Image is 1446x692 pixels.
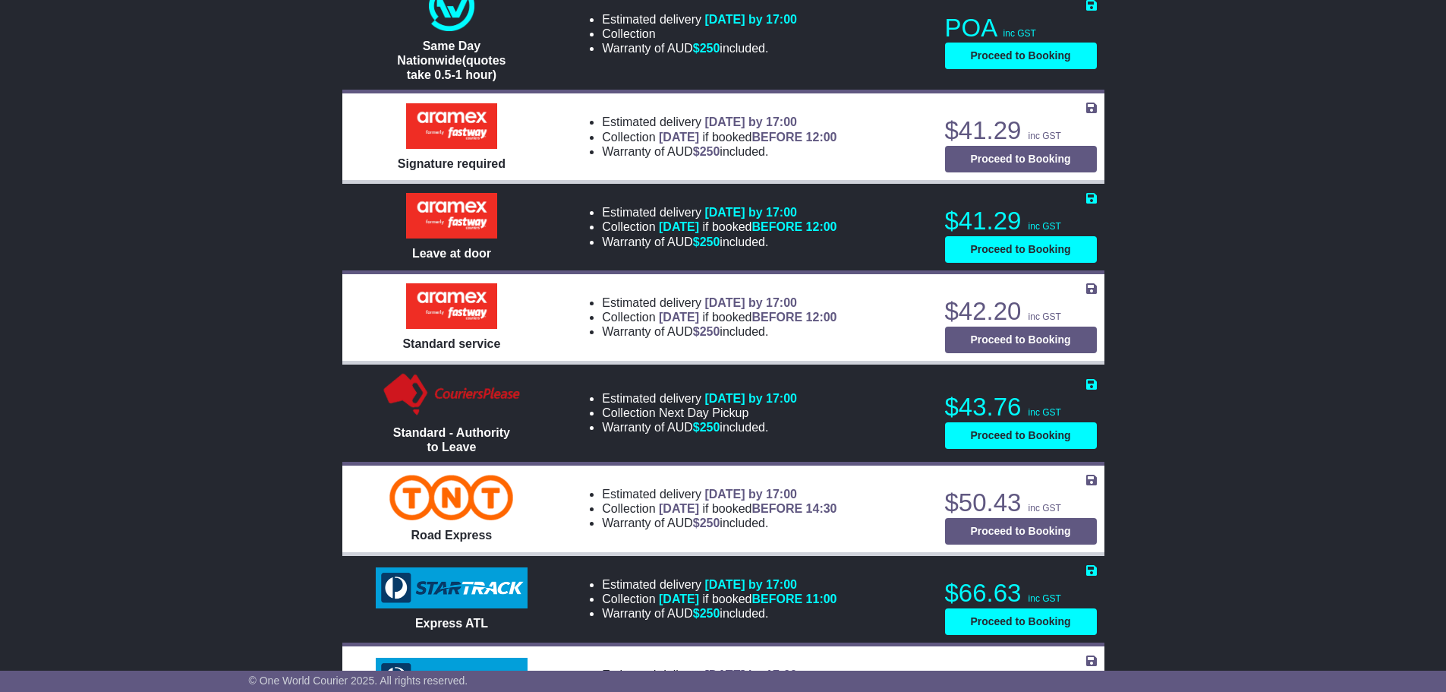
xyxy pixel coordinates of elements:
p: POA [945,13,1097,43]
span: 12:00 [806,311,837,324]
span: [DATE] by 17:00 [704,115,797,128]
span: [DATE] [659,311,699,324]
img: TNT Domestic: Road Express [389,475,513,520]
li: Estimated delivery [602,668,836,682]
li: Collection [602,27,797,41]
span: BEFORE [751,220,802,233]
span: [DATE] by 17:00 [704,488,797,501]
img: Aramex: Standard service [406,283,497,329]
p: $43.76 [945,392,1097,422]
span: Standard service [402,337,500,350]
img: Couriers Please: Standard - Authority to Leave [380,372,524,418]
li: Warranty of AUD included. [602,41,797,55]
span: 250 [700,325,720,338]
li: Warranty of AUD included. [602,420,797,434]
p: $66.63 [945,578,1097,608]
span: [DATE] [659,220,699,233]
span: Road Express [411,529,493,542]
span: [DATE] by 17:00 [704,296,797,309]
li: Collection [602,406,797,420]
li: Warranty of AUD included. [602,235,836,249]
p: $50.43 [945,488,1097,518]
span: [DATE] by 17:00 [704,206,797,219]
span: [DATE] [659,131,699,144]
span: 250 [700,517,720,529]
li: Estimated delivery [602,12,797,27]
li: Collection [602,592,836,606]
button: Proceed to Booking [945,327,1097,353]
span: BEFORE [751,502,802,515]
span: inc GST [1029,593,1061,604]
span: 250 [700,145,720,158]
li: Estimated delivery [602,487,836,501]
span: [DATE] by 17:00 [704,668,797,681]
span: 250 [700,42,720,55]
button: Proceed to Booking [945,146,1097,172]
li: Collection [602,501,836,516]
li: Warranty of AUD included. [602,144,836,159]
button: Proceed to Booking [945,608,1097,635]
span: $ [693,42,720,55]
span: BEFORE [751,131,802,144]
span: Express ATL [415,617,488,630]
li: Collection [602,130,836,144]
span: $ [693,517,720,529]
span: inc GST [1029,131,1061,141]
p: $41.29 [945,206,1097,236]
span: [DATE] [659,502,699,515]
li: Warranty of AUD included. [602,606,836,621]
span: 250 [700,607,720,620]
li: Warranty of AUD included. [602,516,836,530]
span: Signature required [398,157,506,170]
span: 14:30 [806,502,837,515]
span: inc GST [1029,407,1061,418]
li: Estimated delivery [602,577,836,592]
span: if booked [659,131,836,144]
li: Collection [602,310,836,324]
span: if booked [659,311,836,324]
span: $ [693,235,720,248]
span: 12:00 [806,220,837,233]
button: Proceed to Booking [945,236,1097,263]
span: BEFORE [751,592,802,605]
li: Estimated delivery [602,205,836,220]
span: Next Day Pickup [659,406,748,419]
span: [DATE] by 17:00 [704,392,797,405]
span: © One World Courier 2025. All rights reserved. [249,675,468,687]
span: 250 [700,421,720,434]
span: [DATE] by 17:00 [704,13,797,26]
p: $41.29 [945,115,1097,146]
li: Estimated delivery [602,115,836,129]
span: 11:00 [806,592,837,605]
p: $42.20 [945,296,1097,327]
span: $ [693,421,720,434]
span: $ [693,607,720,620]
button: Proceed to Booking [945,422,1097,449]
span: 12:00 [806,131,837,144]
span: Same Day Nationwide(quotes take 0.5-1 hour) [397,39,506,81]
li: Estimated delivery [602,295,836,310]
span: inc GST [1029,221,1061,232]
span: inc GST [1029,311,1061,322]
img: Aramex: Signature required [406,103,497,149]
span: BEFORE [751,311,802,324]
img: StarTrack: Express ATL [376,567,528,608]
span: $ [693,145,720,158]
span: if booked [659,502,836,515]
span: [DATE] [659,592,699,605]
span: 250 [700,235,720,248]
li: Collection [602,220,836,234]
li: Estimated delivery [602,391,797,406]
span: Standard - Authority to Leave [393,426,510,453]
li: Warranty of AUD included. [602,324,836,339]
span: $ [693,325,720,338]
span: if booked [659,592,836,605]
span: [DATE] by 17:00 [704,578,797,591]
span: inc GST [1003,28,1036,39]
button: Proceed to Booking [945,518,1097,545]
span: Leave at door [412,247,491,260]
span: inc GST [1029,503,1061,513]
button: Proceed to Booking [945,43,1097,69]
span: if booked [659,220,836,233]
img: Aramex: Leave at door [406,193,497,239]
